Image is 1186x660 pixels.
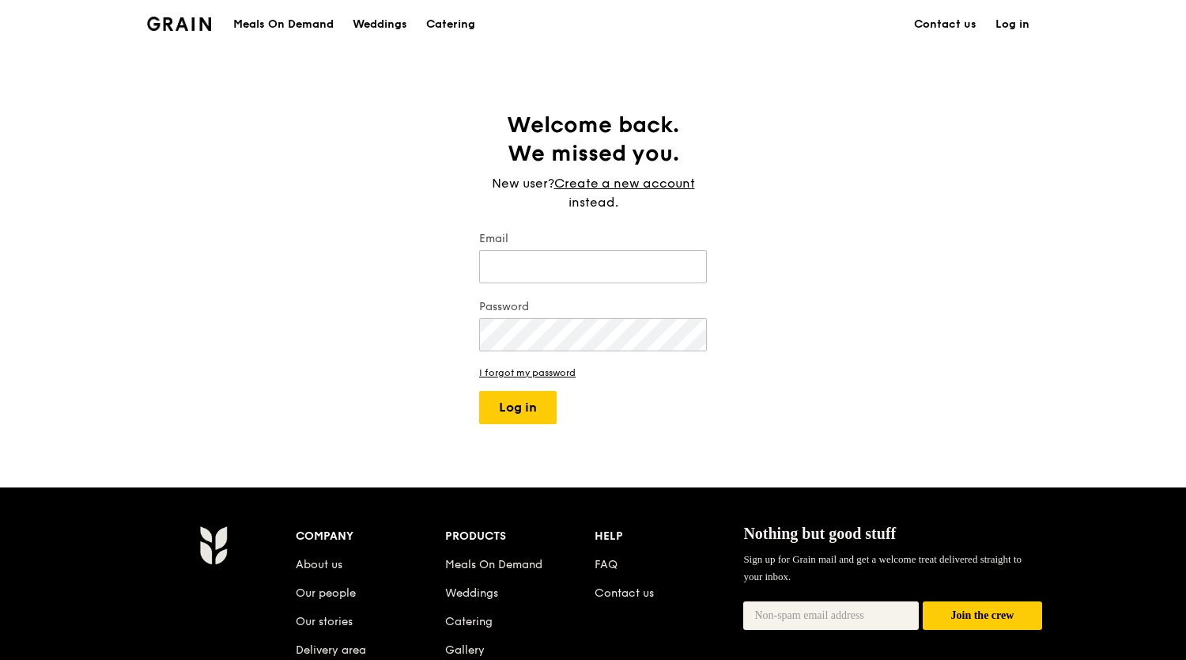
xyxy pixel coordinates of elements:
button: Join the crew [923,601,1042,631]
div: Help [595,525,744,548]
a: Gallery [445,643,485,657]
a: Our people [296,586,356,600]
a: Our stories [296,615,353,628]
span: Nothing but good stuff [743,525,896,542]
label: Email [479,231,707,247]
a: Log in [986,1,1039,48]
div: Company [296,525,445,548]
div: Catering [426,1,475,48]
a: Catering [445,615,493,628]
a: Weddings [445,586,498,600]
a: FAQ [595,558,618,571]
input: Non-spam email address [743,601,919,630]
span: New user? [492,176,554,191]
div: Meals On Demand [233,1,334,48]
h1: Welcome back. We missed you. [479,111,707,168]
button: Log in [479,391,557,424]
span: Sign up for Grain mail and get a welcome treat delivered straight to your inbox. [743,553,1022,582]
div: Weddings [353,1,407,48]
a: Catering [417,1,485,48]
div: Products [445,525,595,548]
a: I forgot my password [479,367,707,378]
a: Delivery area [296,643,366,657]
a: Meals On Demand [445,558,542,571]
span: instead. [568,195,618,210]
a: Contact us [595,586,654,600]
img: Grain [199,525,227,565]
img: Grain [147,17,211,31]
label: Password [479,299,707,315]
a: Create a new account [554,174,695,193]
a: Contact us [905,1,986,48]
a: About us [296,558,342,571]
a: Weddings [343,1,417,48]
